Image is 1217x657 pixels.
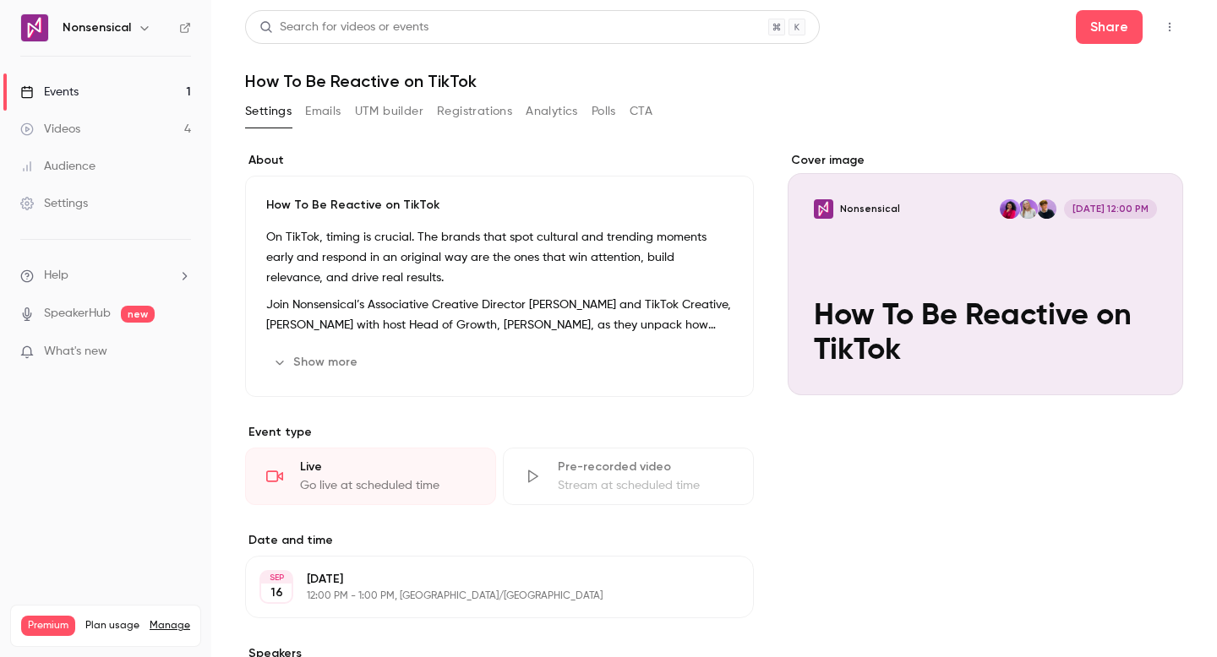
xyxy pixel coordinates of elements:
[355,98,423,125] button: UTM builder
[44,305,111,323] a: SpeakerHub
[245,424,754,441] p: Event type
[437,98,512,125] button: Registrations
[503,448,754,505] div: Pre-recorded videoStream at scheduled time
[307,589,664,603] p: 12:00 PM - 1:00 PM, [GEOGRAPHIC_DATA]/[GEOGRAPHIC_DATA]
[1076,10,1143,44] button: Share
[245,532,754,549] label: Date and time
[788,152,1183,169] label: Cover image
[261,572,292,584] div: SEP
[44,267,68,285] span: Help
[788,152,1183,395] section: Cover image
[300,459,475,475] div: Live
[259,19,428,36] div: Search for videos or events
[20,121,80,138] div: Videos
[20,84,79,100] div: Events
[245,448,496,505] div: LiveGo live at scheduled time
[20,195,88,212] div: Settings
[20,267,191,285] li: help-dropdown-opener
[630,98,652,125] button: CTA
[21,616,75,636] span: Premium
[305,98,341,125] button: Emails
[300,477,475,494] div: Go live at scheduled time
[121,306,155,323] span: new
[85,619,139,633] span: Plan usage
[171,345,191,360] iframe: Noticeable Trigger
[270,584,283,601] p: 16
[44,343,107,361] span: What's new
[150,619,190,633] a: Manage
[558,459,733,475] div: Pre-recorded video
[245,98,292,125] button: Settings
[245,152,754,169] label: About
[307,571,664,588] p: [DATE]
[266,197,733,214] p: How To Be Reactive on TikTok
[266,295,733,335] p: Join Nonsensical’s Associative Creative Director [PERSON_NAME] and TikTok Creative, [PERSON_NAME]...
[558,477,733,494] div: Stream at scheduled time
[20,158,96,175] div: Audience
[592,98,616,125] button: Polls
[21,14,48,41] img: Nonsensical
[266,227,733,288] p: On TikTok, timing is crucial. The brands that spot cultural and trending moments early and respon...
[526,98,578,125] button: Analytics
[63,19,131,36] h6: Nonsensical
[245,71,1183,91] h1: How To Be Reactive on TikTok
[266,349,368,376] button: Show more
